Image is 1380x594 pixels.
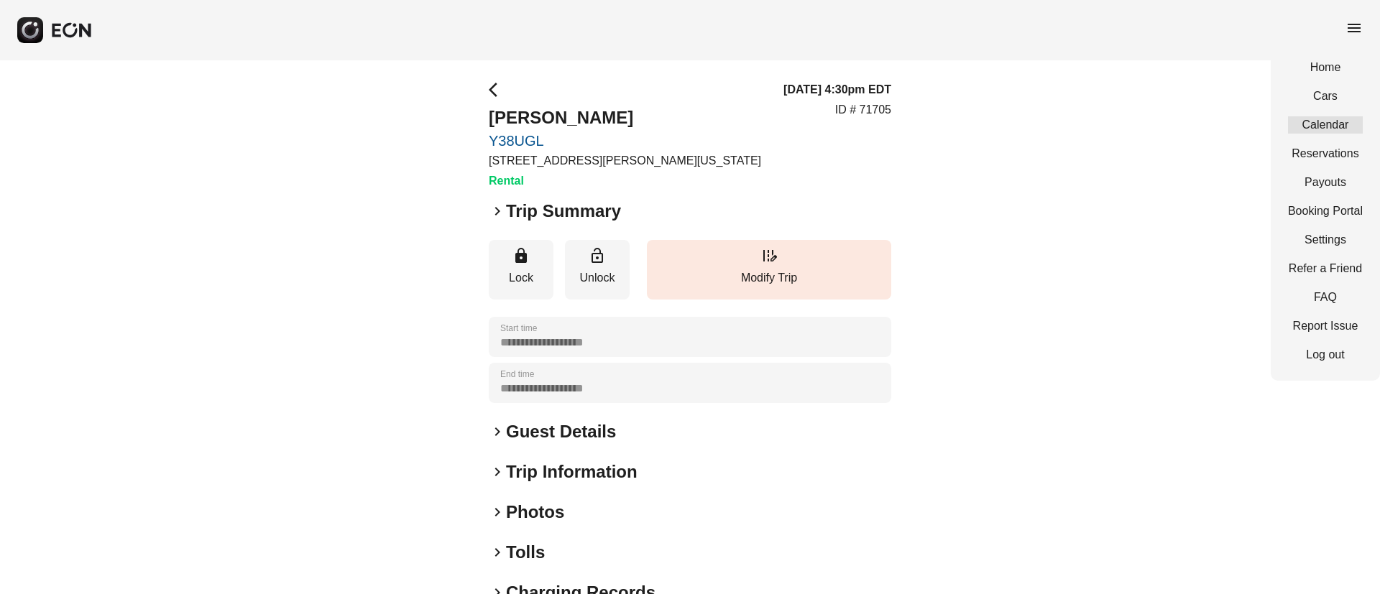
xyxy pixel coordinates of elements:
h2: Photos [506,501,564,524]
p: [STREET_ADDRESS][PERSON_NAME][US_STATE] [489,152,761,170]
span: keyboard_arrow_right [489,423,506,440]
span: keyboard_arrow_right [489,203,506,220]
h2: Guest Details [506,420,616,443]
a: Calendar [1288,116,1363,134]
span: keyboard_arrow_right [489,503,506,521]
h2: Trip Summary [506,200,621,223]
button: Lock [489,240,553,300]
button: Unlock [565,240,630,300]
span: keyboard_arrow_right [489,463,506,481]
p: Lock [496,269,546,287]
span: keyboard_arrow_right [489,544,506,561]
a: Cars [1288,88,1363,105]
p: ID # 71705 [835,101,891,119]
h2: [PERSON_NAME] [489,106,761,129]
h3: [DATE] 4:30pm EDT [783,81,891,98]
a: Payouts [1288,174,1363,191]
h2: Trip Information [506,460,638,483]
button: Modify Trip [647,240,891,300]
a: FAQ [1288,289,1363,306]
h2: Tolls [506,541,545,564]
span: menu [1345,19,1363,37]
span: lock [512,247,530,264]
a: Settings [1288,231,1363,249]
a: Home [1288,59,1363,76]
p: Unlock [572,269,622,287]
h3: Rental [489,172,761,190]
a: Report Issue [1288,317,1363,335]
a: Reservations [1288,145,1363,162]
span: lock_open [589,247,606,264]
a: Log out [1288,346,1363,363]
span: edit_road [760,247,778,264]
span: arrow_back_ios [489,81,506,98]
a: Refer a Friend [1288,260,1363,277]
p: Modify Trip [654,269,884,287]
a: Booking Portal [1288,203,1363,220]
a: Y38UGL [489,132,761,149]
